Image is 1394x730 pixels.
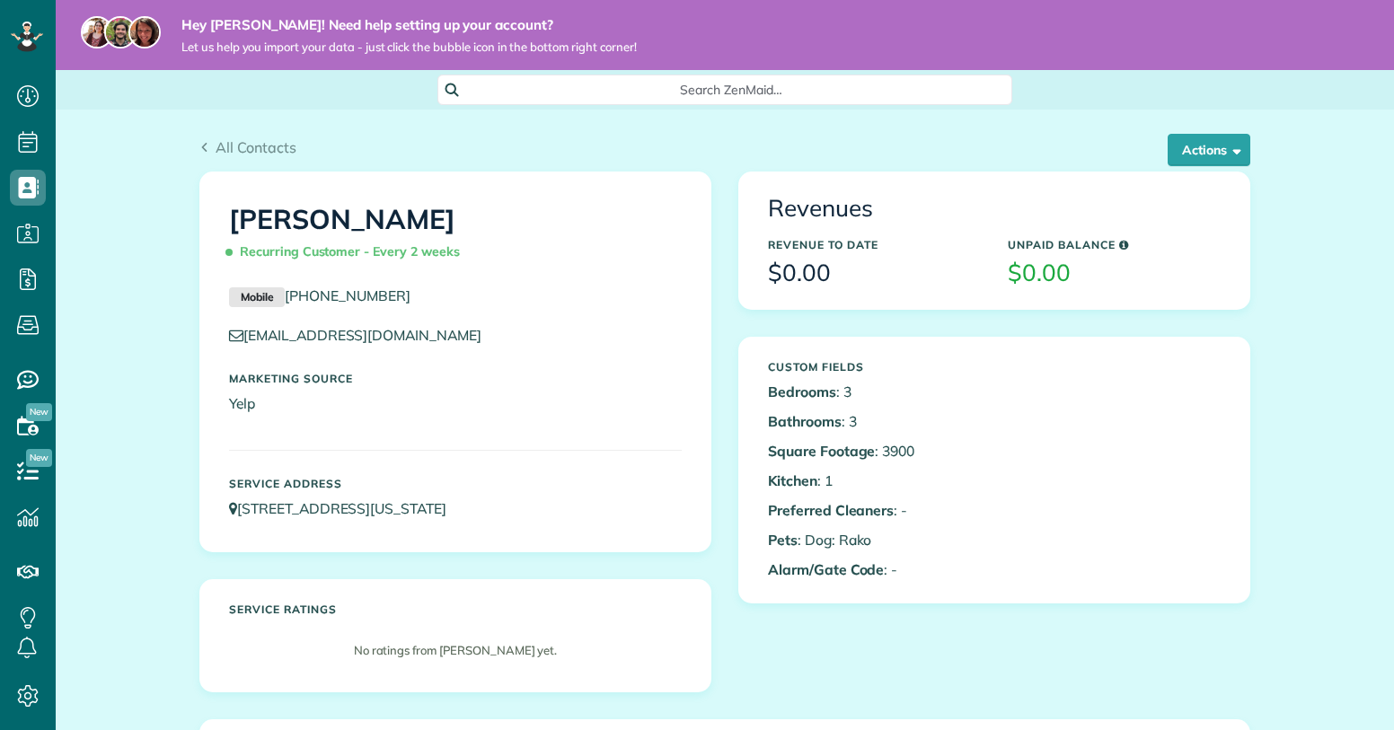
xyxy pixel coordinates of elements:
h5: Marketing Source [229,373,682,384]
img: michelle-19f622bdf1676172e81f8f8fba1fb50e276960ebfe0243fe18214015130c80e4.jpg [128,16,161,48]
a: All Contacts [199,136,296,158]
p: : Dog: Rako [768,530,981,550]
b: Pets [768,531,798,549]
b: Square Footage [768,442,875,460]
button: Actions [1168,134,1250,166]
img: maria-72a9807cf96188c08ef61303f053569d2e2a8a1cde33d635c8a3ac13582a053d.jpg [81,16,113,48]
h5: Unpaid Balance [1008,239,1221,251]
b: Kitchen [768,471,817,489]
b: Alarm/Gate Code [768,560,884,578]
a: [STREET_ADDRESS][US_STATE] [229,499,463,517]
span: Let us help you import your data - just click the bubble icon in the bottom right corner! [181,40,637,55]
span: Recurring Customer - Every 2 weeks [229,236,467,268]
h3: $0.00 [768,260,981,286]
h1: [PERSON_NAME] [229,205,682,268]
h5: Service Address [229,478,682,489]
b: Preferred Cleaners [768,501,894,519]
span: New [26,403,52,421]
h5: Custom Fields [768,361,981,373]
p: Yelp [229,393,682,414]
p: : 3 [768,382,981,402]
img: jorge-587dff0eeaa6aab1f244e6dc62b8924c3b6ad411094392a53c71c6c4a576187d.jpg [104,16,137,48]
small: Mobile [229,287,285,307]
a: [EMAIL_ADDRESS][DOMAIN_NAME] [229,326,498,344]
h3: Revenues [768,196,1221,222]
p: : - [768,559,981,580]
h3: $0.00 [1008,260,1221,286]
p: : 1 [768,471,981,491]
b: Bedrooms [768,383,836,400]
span: All Contacts [216,138,296,156]
b: Bathrooms [768,412,842,430]
h5: Revenue to Date [768,239,981,251]
a: Mobile[PHONE_NUMBER] [229,286,410,304]
strong: Hey [PERSON_NAME]! Need help setting up your account? [181,16,637,34]
p: : 3900 [768,441,981,462]
h5: Service ratings [229,603,682,615]
p: : - [768,500,981,521]
span: New [26,449,52,467]
p: : 3 [768,411,981,432]
p: No ratings from [PERSON_NAME] yet. [238,642,673,659]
